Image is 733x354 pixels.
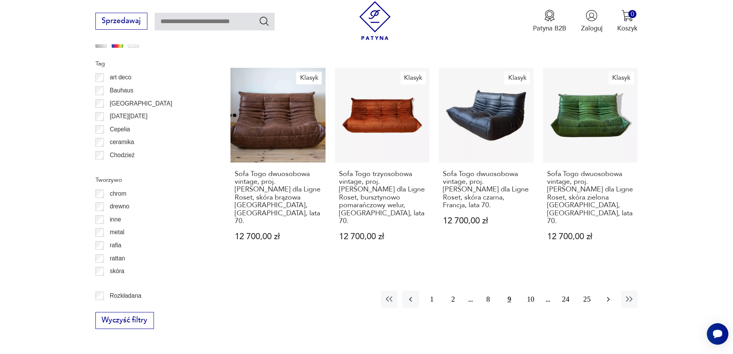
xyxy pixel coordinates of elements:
p: Zaloguj [581,24,603,33]
img: Ikona koszyka [621,10,633,22]
h3: Sofa Togo dwuosobowa vintage, proj. [PERSON_NAME] dla Ligne Roset, skóra zielona [GEOGRAPHIC_DATA... [547,170,634,225]
button: 10 [522,291,539,307]
p: Patyna B2B [533,24,566,33]
p: Chodzież [110,150,135,160]
p: 12 700,00 zł [339,233,426,241]
p: Koszyk [617,24,638,33]
button: 2 [445,291,461,307]
a: Sprzedawaj [95,18,147,25]
p: Rozkładana [110,291,141,301]
p: [DATE][DATE] [110,111,147,121]
p: ceramika [110,137,134,147]
button: Patyna B2B [533,10,566,33]
img: Ikonka użytkownika [586,10,598,22]
button: Szukaj [259,15,270,27]
p: rattan [110,253,125,263]
button: 24 [558,291,574,307]
button: 8 [480,291,496,307]
p: inne [110,215,121,225]
p: rafia [110,240,121,250]
iframe: Smartsupp widget button [707,323,728,345]
a: KlasykSofa Togo dwuosobowa vintage, proj. M. Ducaroy dla Ligne Roset, skóra czarna, Francja, lata... [439,68,534,259]
h3: Sofa Togo trzyosobowa vintage, proj. [PERSON_NAME] dla Ligne Roset, bursztynowo pomarańczowy welu... [339,170,426,225]
a: KlasykSofa Togo trzyosobowa vintage, proj. M. Ducaroy dla Ligne Roset, bursztynowo pomarańczowy w... [335,68,430,259]
p: chrom [110,189,126,199]
p: art deco [110,72,131,82]
p: metal [110,227,124,237]
button: Zaloguj [581,10,603,33]
p: [GEOGRAPHIC_DATA] [110,99,172,109]
p: 12 700,00 zł [235,233,321,241]
p: Cepelia [110,124,130,134]
p: Tworzywo [95,175,209,185]
button: Wyczyść filtry [95,312,154,329]
button: 25 [579,291,595,307]
p: Ćmielów [110,163,133,173]
p: 12 700,00 zł [443,217,529,225]
h3: Sofa Togo dwuosobowa vintage, proj. [PERSON_NAME] dla Ligne Roset, skóra czarna, Francja, lata 70. [443,170,529,210]
p: drewno [110,201,129,211]
button: 1 [424,291,440,307]
button: Sprzedawaj [95,13,147,30]
div: 0 [628,10,636,18]
img: Patyna - sklep z meblami i dekoracjami vintage [356,1,394,40]
p: skóra [110,266,124,276]
p: tkanina [110,279,129,289]
a: KlasykSofa Togo dwuosobowa vintage, proj. M. Ducaroy dla Ligne Roset, skóra zielona dubai, Francj... [543,68,638,259]
img: Ikona medalu [544,10,556,22]
h3: Sofa Togo dwuosobowa vintage, proj. [PERSON_NAME] dla Ligne Roset, skóra brązowa [GEOGRAPHIC_DATA... [235,170,321,225]
button: 0Koszyk [617,10,638,33]
p: Bauhaus [110,86,134,96]
a: KlasykSofa Togo dwuosobowa vintage, proj. M. Ducaroy dla Ligne Roset, skóra brązowa dubai, Francj... [230,68,326,259]
button: 9 [501,291,518,307]
p: 12 700,00 zł [547,233,634,241]
p: Tag [95,59,209,69]
a: Ikona medaluPatyna B2B [533,10,566,33]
